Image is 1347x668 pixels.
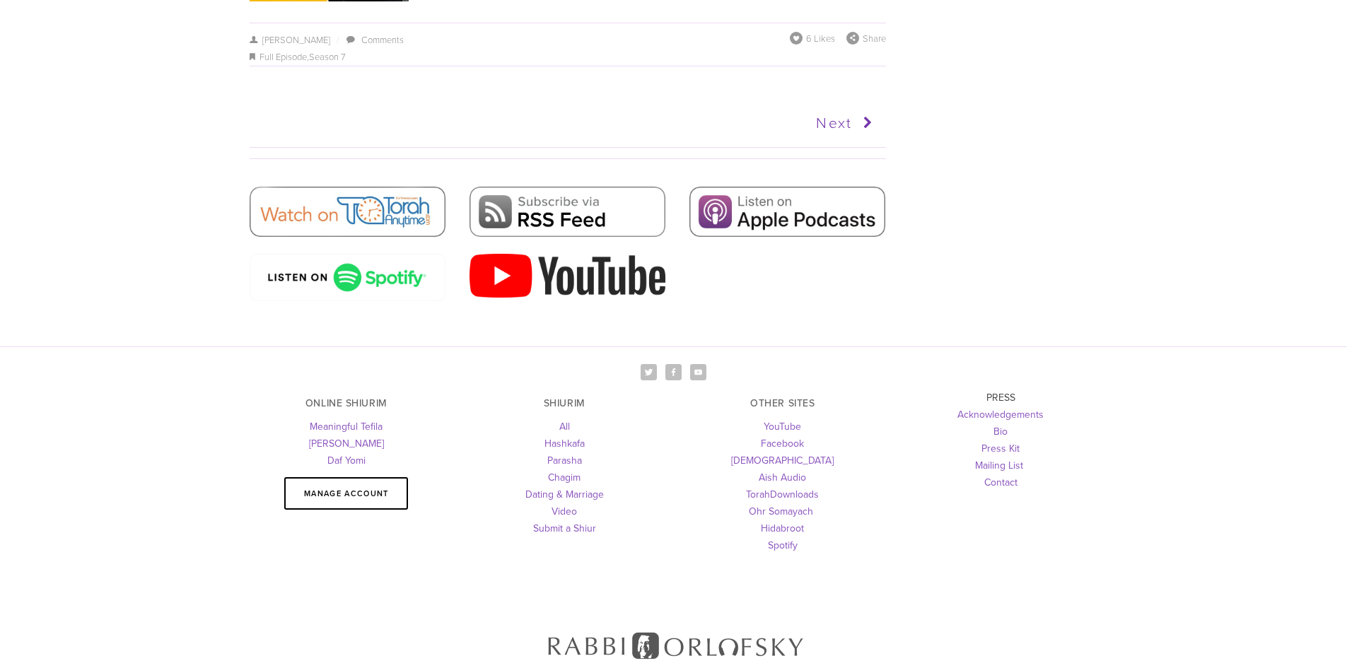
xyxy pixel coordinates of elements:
[544,436,585,450] a: Hashkafa
[310,419,383,433] a: Meaningful Tefila
[467,397,662,409] h3: SHIURIM
[361,33,404,46] a: Comments
[993,424,1008,438] a: Bio
[250,33,331,46] a: [PERSON_NAME]
[552,504,577,518] a: Video
[548,470,581,484] a: Chagim
[470,254,665,298] img: 2000px-YouTube_Logo_2017.svg.png
[686,397,880,409] h3: OTHER SITES
[566,105,878,141] a: Next
[731,453,834,467] a: [DEMOGRAPHIC_DATA]
[761,436,804,450] a: Facebook
[746,487,819,501] a: TorahDownloads
[250,254,445,301] img: spotify-podcast-badge-wht-grn-660x160.png
[559,419,570,433] a: All
[806,32,835,45] span: 6 Likes
[330,33,344,46] span: /
[984,475,1017,489] a: Contact
[260,50,307,63] a: Full Episode
[250,397,444,409] h3: ONLINE SHIURIM
[846,32,886,45] div: Share
[957,407,1044,421] a: Acknowledgements
[309,50,346,63] a: Season 7
[470,187,665,237] img: RSS Feed.png
[284,477,408,510] a: Manage Account
[759,470,806,484] a: Aish Audio
[689,187,885,237] img: Apple Podcasts.jpg
[250,49,886,66] div: ,
[764,419,801,433] a: YouTube
[975,458,1023,472] a: Mailing List
[327,453,366,467] a: Daf Yomi
[525,487,604,501] a: Dating & Marriage
[749,504,813,518] a: Ohr Somayach
[547,453,582,467] a: Parasha
[768,538,798,552] a: Spotify
[309,436,384,450] a: [PERSON_NAME]
[981,441,1020,455] a: Press Kit
[761,521,804,535] a: Hidabroot
[533,521,596,535] a: Submit a Shiur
